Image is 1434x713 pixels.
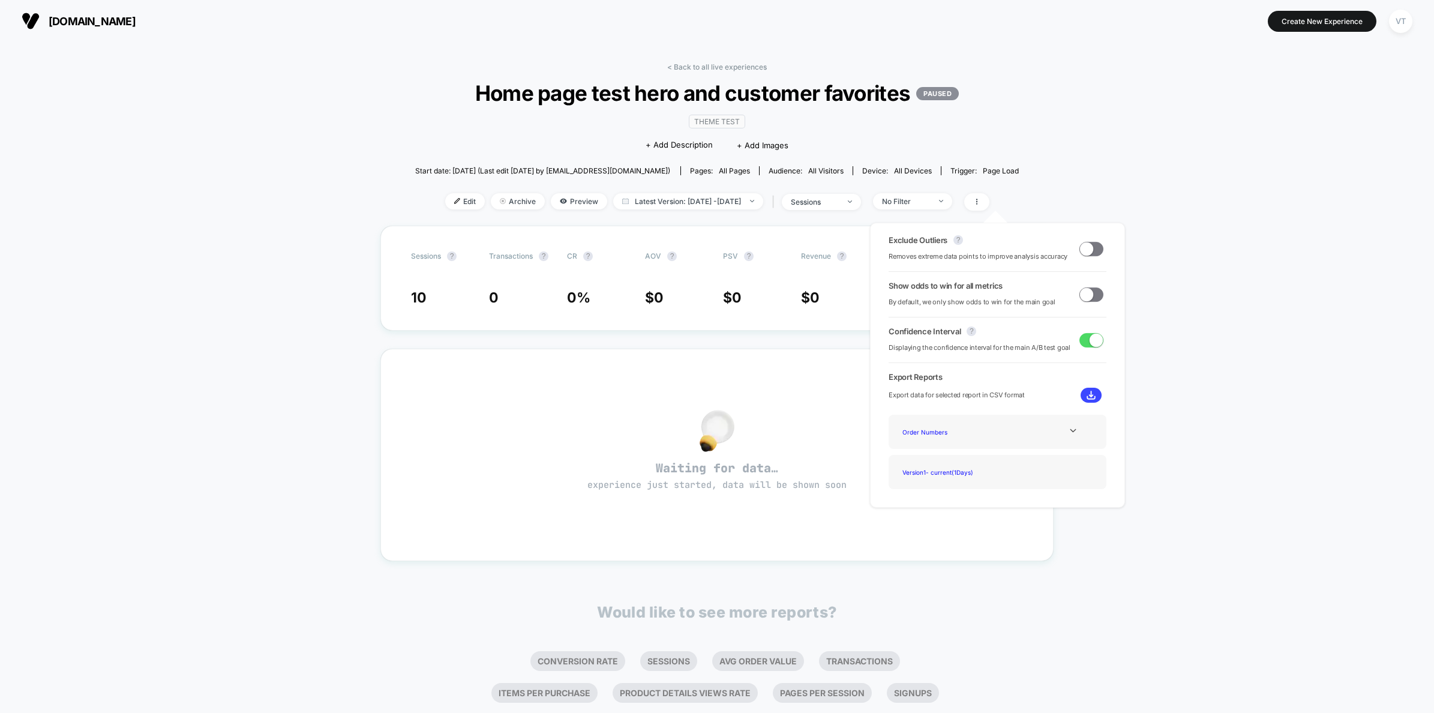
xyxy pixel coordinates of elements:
[889,235,947,245] span: Exclude Outliers
[889,372,1106,382] span: Export Reports
[953,235,963,245] button: ?
[889,281,1003,290] span: Show odds to win for all metrics
[889,251,1067,262] span: Removes extreme data points to improve analysis accuracy
[889,390,1025,401] span: Export data for selected report in CSV format
[898,424,994,440] div: Order Numbers
[889,326,961,336] span: Confidence Interval
[889,296,1055,308] span: By default, we only show odds to win for the main goal
[889,342,1070,353] span: Displaying the confidence interval for the main A/B test goal
[1087,391,1096,400] img: download
[967,326,976,336] button: ?
[898,464,994,480] div: Version 1 - current ( 1 Days)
